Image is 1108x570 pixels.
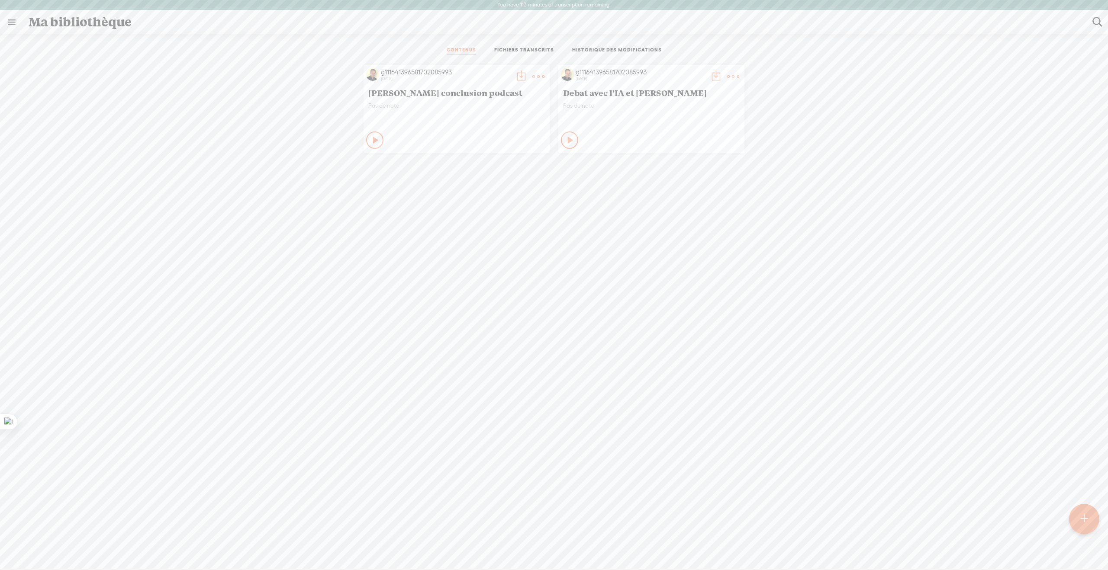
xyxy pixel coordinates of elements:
[381,68,511,77] div: g111641396581702085993
[561,68,574,81] img: http%3A%2F%2Fres.cloudinary.com%2Ftrebble-fm%2Fimage%2Fupload%2Fv1758729931%2Fcom.trebble.trebble...
[366,68,379,81] img: http%3A%2F%2Fres.cloudinary.com%2Ftrebble-fm%2Fimage%2Fupload%2Fv1758729931%2Fcom.trebble.trebble...
[572,47,662,54] a: HISTORIQUE DES MODIFICATIONS
[576,68,705,77] div: g111641396581702085993
[447,47,476,54] a: CONTENUS
[368,102,545,109] span: Pas de note
[381,76,511,81] div: [DATE]
[23,11,1086,33] div: Ma bibliothèque
[576,76,705,81] div: [DATE]
[368,87,545,98] span: [PERSON_NAME] conclusion podcast
[563,87,740,98] span: Debat avec l'IA et [PERSON_NAME]
[497,2,611,9] label: You have 113 minutes of transcription remaining.
[494,47,554,54] a: FICHIERS TRANSCRITS
[563,102,740,109] span: Pas de note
